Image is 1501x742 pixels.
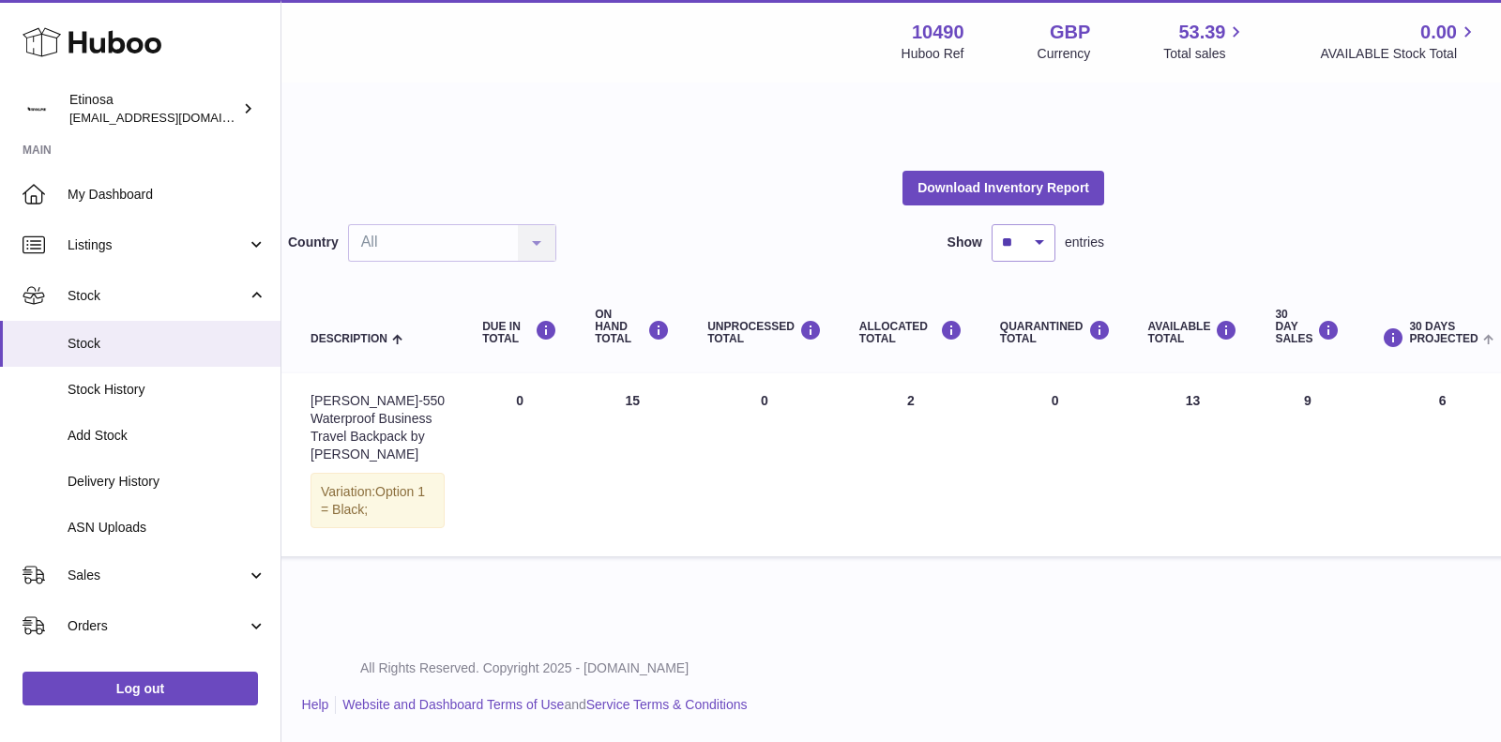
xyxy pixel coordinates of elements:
[689,373,841,556] td: 0
[1052,393,1059,408] span: 0
[902,171,1104,204] button: Download Inventory Report
[311,473,445,529] div: Variation:
[595,309,670,346] div: ON HAND Total
[68,381,266,399] span: Stock History
[1409,321,1478,345] span: 30 DAYS PROJECTED
[948,234,982,251] label: Show
[902,45,964,63] div: Huboo Ref
[288,234,339,251] label: Country
[336,696,747,714] li: and
[463,373,576,556] td: 0
[342,697,564,712] a: Website and Dashboard Terms of Use
[23,672,258,705] a: Log out
[69,110,276,125] span: [EMAIL_ADDRESS][DOMAIN_NAME]
[302,697,329,712] a: Help
[1148,320,1238,345] div: AVAILABLE Total
[23,95,51,123] img: Wolphuk@gmail.com
[707,320,822,345] div: UNPROCESSED Total
[1320,20,1478,63] a: 0.00 AVAILABLE Stock Total
[586,697,748,712] a: Service Terms & Conditions
[68,287,247,305] span: Stock
[1065,234,1104,251] span: entries
[1130,373,1257,556] td: 13
[1000,320,1111,345] div: QUARANTINED Total
[1320,45,1478,63] span: AVAILABLE Stock Total
[68,617,247,635] span: Orders
[68,186,266,204] span: My Dashboard
[1163,45,1247,63] span: Total sales
[859,320,963,345] div: ALLOCATED Total
[1256,373,1358,556] td: 9
[68,427,266,445] span: Add Stock
[1275,309,1340,346] div: 30 DAY SALES
[68,236,247,254] span: Listings
[841,373,981,556] td: 2
[68,473,266,491] span: Delivery History
[1178,20,1225,45] span: 53.39
[1038,45,1091,63] div: Currency
[1420,20,1457,45] span: 0.00
[912,20,964,45] strong: 10490
[69,91,238,127] div: Etinosa
[311,392,445,463] div: [PERSON_NAME]-550 Waterproof Business Travel Backpack by [PERSON_NAME]
[321,484,425,517] span: Option 1 = Black;
[68,519,266,537] span: ASN Uploads
[482,320,557,345] div: DUE IN TOTAL
[68,567,247,584] span: Sales
[1163,20,1247,63] a: 53.39 Total sales
[311,333,387,345] span: Description
[576,373,689,556] td: 15
[68,335,266,353] span: Stock
[1050,20,1090,45] strong: GBP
